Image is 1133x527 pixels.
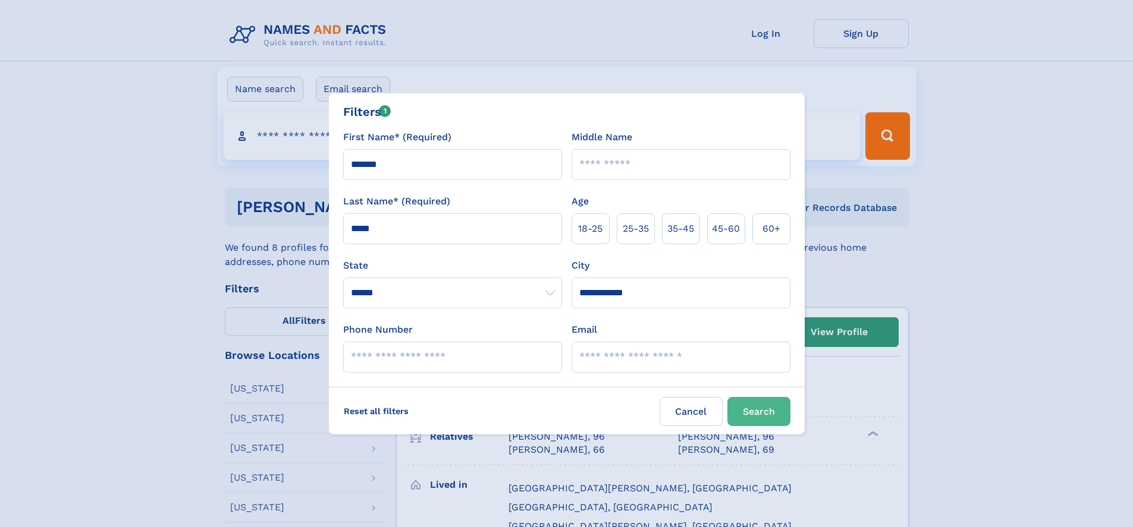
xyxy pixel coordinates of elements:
[343,258,562,273] label: State
[336,397,416,425] label: Reset all filters
[572,323,597,337] label: Email
[712,222,740,236] span: 45‑60
[343,130,451,144] label: First Name* (Required)
[660,397,723,426] label: Cancel
[578,222,602,236] span: 18‑25
[623,222,649,236] span: 25‑35
[572,258,589,273] label: City
[343,194,450,209] label: Last Name* (Required)
[572,130,632,144] label: Middle Name
[572,194,589,209] label: Age
[667,222,694,236] span: 35‑45
[343,103,391,121] div: Filters
[343,323,413,337] label: Phone Number
[727,397,790,426] button: Search
[762,222,780,236] span: 60+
